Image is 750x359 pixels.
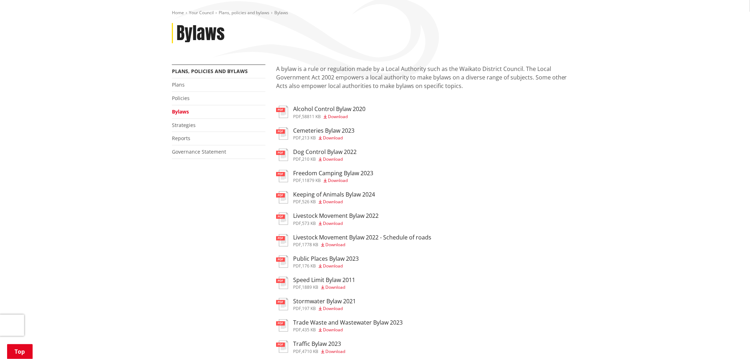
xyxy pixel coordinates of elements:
[172,135,190,142] a: Reports
[276,170,288,182] img: document-pdf.svg
[323,156,343,162] span: Download
[293,305,301,311] span: pdf
[325,284,345,290] span: Download
[302,327,316,333] span: 435 KB
[302,263,316,269] span: 176 KB
[293,284,301,290] span: pdf
[717,329,743,355] iframe: Messenger Launcher
[302,242,318,248] span: 1778 KB
[293,285,355,289] div: ,
[323,199,343,205] span: Download
[276,65,578,99] p: A bylaw is a rule or regulation made by a Local Authority such as the Waikato District Council. T...
[293,327,301,333] span: pdf
[293,348,301,354] span: pdf
[328,114,348,120] span: Download
[302,220,316,226] span: 573 KB
[172,122,196,128] a: Strategies
[219,10,269,16] a: Plans, policies and bylaws
[276,277,288,289] img: document-pdf.svg
[293,243,431,247] div: ,
[293,264,359,268] div: ,
[172,10,578,16] nav: breadcrumb
[293,212,379,219] h3: Livestock Movement Bylaw 2022
[293,106,365,112] h3: Alcohol Control Bylaw 2020
[293,170,373,177] h3: Freedom Camping Bylaw 2023
[293,221,379,226] div: ,
[177,23,225,44] h1: Bylaws
[293,242,301,248] span: pdf
[293,156,301,162] span: pdf
[276,319,403,332] a: Trade Waste and Wastewater Bylaw 2023 pdf,435 KB Download
[302,114,321,120] span: 58811 KB
[172,148,226,155] a: Governance Statement
[293,136,354,140] div: ,
[293,115,365,119] div: ,
[276,341,345,353] a: Traffic Bylaw 2023 pdf,4710 KB Download
[293,234,431,241] h3: Livestock Movement Bylaw 2022 - Schedule of roads
[323,263,343,269] span: Download
[172,108,189,115] a: Bylaws
[276,298,356,311] a: Stormwater Bylaw 2021 pdf,197 KB Download
[172,81,185,88] a: Plans
[323,220,343,226] span: Download
[293,349,345,354] div: ,
[323,305,343,311] span: Download
[276,149,288,161] img: document-pdf.svg
[189,10,214,16] a: Your Council
[293,200,375,204] div: ,
[276,255,288,268] img: document-pdf.svg
[276,170,373,183] a: Freedom Camping Bylaw 2023 pdf,11879 KB Download
[293,191,375,198] h3: Keeping of Animals Bylaw 2024
[293,149,357,155] h3: Dog Control Bylaw 2022
[302,135,316,141] span: 213 KB
[276,127,288,140] img: document-pdf.svg
[325,242,345,248] span: Download
[293,157,357,161] div: ,
[172,95,190,101] a: Policies
[293,341,345,347] h3: Traffic Bylaw 2023
[293,177,301,183] span: pdf
[293,277,355,283] h3: Speed Limit Bylaw 2011
[276,106,365,118] a: Alcohol Control Bylaw 2020 pdf,58811 KB Download
[293,306,356,311] div: ,
[323,135,343,141] span: Download
[293,319,403,326] h3: Trade Waste and Wastewater Bylaw 2023
[302,156,316,162] span: 210 KB
[276,106,288,118] img: document-pdf.svg
[276,277,355,289] a: Speed Limit Bylaw 2011 pdf,1889 KB Download
[7,344,33,359] a: Top
[323,327,343,333] span: Download
[172,10,184,16] a: Home
[276,234,431,247] a: Livestock Movement Bylaw 2022 - Schedule of roads pdf,1778 KB Download
[328,177,348,183] span: Download
[276,234,288,247] img: document-pdf.svg
[276,191,375,204] a: Keeping of Animals Bylaw 2024 pdf,526 KB Download
[276,212,379,225] a: Livestock Movement Bylaw 2022 pdf,573 KB Download
[302,348,318,354] span: 4710 KB
[302,199,316,205] span: 526 KB
[293,255,359,262] h3: Public Places Bylaw 2023
[276,298,288,310] img: document-pdf.svg
[293,114,301,120] span: pdf
[293,298,356,305] h3: Stormwater Bylaw 2021
[325,348,345,354] span: Download
[274,10,288,16] span: Bylaws
[302,177,321,183] span: 11879 KB
[293,127,354,134] h3: Cemeteries Bylaw 2023
[293,220,301,226] span: pdf
[172,68,248,74] a: Plans, policies and bylaws
[276,255,359,268] a: Public Places Bylaw 2023 pdf,176 KB Download
[302,284,318,290] span: 1889 KB
[293,199,301,205] span: pdf
[276,127,354,140] a: Cemeteries Bylaw 2023 pdf,213 KB Download
[276,191,288,204] img: document-pdf.svg
[293,178,373,183] div: ,
[276,341,288,353] img: document-pdf.svg
[276,319,288,332] img: document-pdf.svg
[293,263,301,269] span: pdf
[293,135,301,141] span: pdf
[293,328,403,332] div: ,
[276,149,357,161] a: Dog Control Bylaw 2022 pdf,210 KB Download
[276,212,288,225] img: document-pdf.svg
[302,305,316,311] span: 197 KB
